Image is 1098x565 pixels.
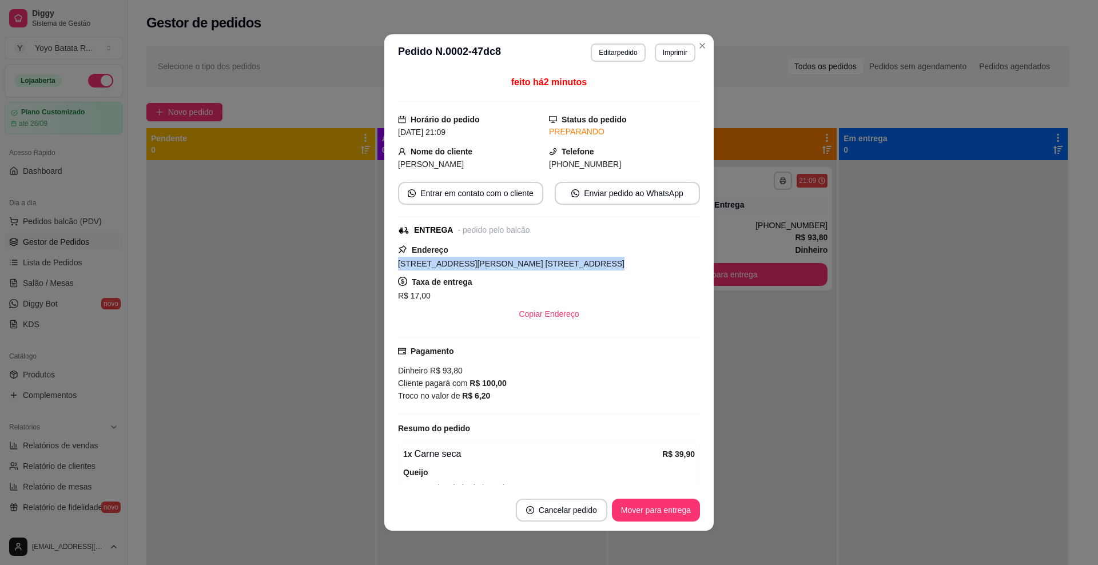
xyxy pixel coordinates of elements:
[412,245,448,254] strong: Endereço
[398,148,406,156] span: user
[398,160,464,169] span: [PERSON_NAME]
[510,303,588,325] button: Copiar Endereço
[562,147,594,156] strong: Telefone
[403,468,428,477] strong: Queijo
[398,277,407,286] span: dollar
[555,182,700,205] button: whats-appEnviar pedido ao WhatsApp
[411,147,472,156] strong: Nome do cliente
[662,449,695,459] strong: R$ 39,90
[428,366,463,375] span: R$ 93,80
[411,115,480,124] strong: Horário do pedido
[408,189,416,197] span: whats-app
[398,391,462,400] span: Troco no valor de
[549,116,557,124] span: desktop
[398,259,624,268] span: [STREET_ADDRESS][PERSON_NAME] [STREET_ADDRESS]
[403,449,412,459] strong: 1 x
[591,43,645,62] button: Editarpedido
[470,379,507,388] strong: R$ 100,00
[398,182,543,205] button: whats-appEntrar em contato com o cliente
[511,77,587,87] span: feito há 2 minutos
[398,347,406,355] span: credit-card
[526,506,534,514] span: close-circle
[612,499,700,522] button: Mover para entrega
[403,447,662,461] div: Carne seca
[462,391,490,400] strong: R$ 6,20
[398,366,428,375] span: Dinheiro
[516,499,607,522] button: close-circleCancelar pedido
[693,37,711,55] button: Close
[398,43,501,62] h3: Pedido N. 0002-47dc8
[398,424,470,433] strong: Resumo do pedido
[549,126,700,138] div: PREPARANDO
[405,483,416,492] strong: 1 x
[549,148,557,156] span: phone
[562,115,627,124] strong: Status do pedido
[549,160,621,169] span: [PHONE_NUMBER]
[655,43,695,62] button: Imprimir
[398,379,470,388] span: Cliente pagará com
[398,245,407,254] span: pushpin
[405,482,695,494] span: Catupiry Tirolez ( R$ 0,00 )
[398,116,406,124] span: calendar
[414,224,453,236] div: ENTREGA
[412,277,472,287] strong: Taxa de entrega
[398,291,431,300] span: R$ 17,00
[457,224,530,236] div: - pedido pelo balcão
[571,189,579,197] span: whats-app
[411,347,453,356] strong: Pagamento
[398,128,445,137] span: [DATE] 21:09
